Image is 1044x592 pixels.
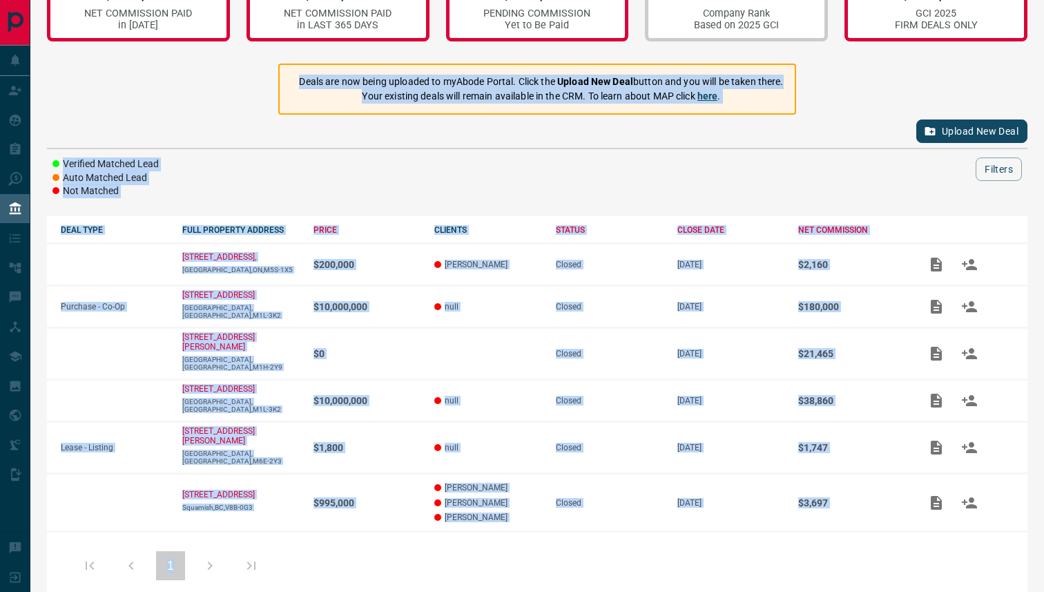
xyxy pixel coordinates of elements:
button: Upload New Deal [916,120,1027,143]
p: $10,000,000 [313,301,421,312]
div: Closed [556,302,664,312]
div: PRICE [313,225,421,235]
div: NET COMMISSION [798,225,906,235]
span: Add / View Documents [920,348,953,358]
a: [STREET_ADDRESS] [182,490,255,499]
p: $3,697 [798,497,906,508]
a: here [697,90,718,102]
p: Purchase - Co-Op [61,302,168,312]
span: Add / View Documents [920,301,953,311]
p: null [434,443,542,452]
p: $1,747 [798,442,906,453]
p: $995,000 [313,497,421,508]
p: [PERSON_NAME] [434,483,542,493]
a: [STREET_ADDRESS][PERSON_NAME] [182,426,255,446]
p: [DATE] [677,396,785,405]
p: [GEOGRAPHIC_DATA],[GEOGRAPHIC_DATA],M1H-2Y9 [182,356,300,371]
div: FULL PROPERTY ADDRESS [182,225,300,235]
p: $180,000 [798,301,906,312]
p: Your existing deals will remain available in the CRM. To learn about MAP click . [299,89,783,104]
p: $0 [313,348,421,359]
strong: Upload New Deal [557,76,633,87]
div: NET COMMISSION PAID [84,8,192,19]
p: [PERSON_NAME] [434,260,542,269]
p: null [434,302,542,312]
div: CLOSE DATE [677,225,785,235]
p: [GEOGRAPHIC_DATA],[GEOGRAPHIC_DATA],M1L-3K2 [182,398,300,413]
p: [PERSON_NAME] [434,498,542,508]
span: Match Clients [953,395,986,405]
div: NET COMMISSION PAID [284,8,391,19]
a: [STREET_ADDRESS] [182,384,255,394]
div: Closed [556,260,664,269]
button: Filters [976,157,1022,181]
div: Closed [556,498,664,508]
span: Match Clients [953,497,986,507]
p: $38,860 [798,395,906,406]
span: Match Clients [953,259,986,269]
p: [GEOGRAPHIC_DATA],ON,M5S-1X5 [182,266,300,274]
div: FIRM DEALS ONLY [895,19,978,31]
a: [STREET_ADDRESS] [182,290,255,300]
p: $2,160 [798,259,906,270]
p: $1,800 [313,442,421,453]
div: in LAST 365 DAYS [284,19,391,31]
p: [DATE] [677,349,785,359]
div: Closed [556,443,664,452]
a: [STREET_ADDRESS][PERSON_NAME] [182,332,255,352]
div: Yet to Be Paid [483,19,590,31]
span: Match Clients [953,442,986,452]
span: Add / View Documents [920,259,953,269]
span: Match Clients [953,301,986,311]
p: [DATE] [677,302,785,312]
p: Lease - Listing [61,443,168,452]
div: GCI 2025 [895,8,978,19]
p: Squamish,BC,V8B-0G3 [182,504,300,511]
p: $200,000 [313,259,421,270]
div: Closed [556,396,664,405]
li: Verified Matched Lead [52,157,159,171]
span: Add / View Documents [920,497,953,507]
button: 1 [156,551,185,580]
p: Deals are now being uploaded to myAbode Portal. Click the button and you will be taken there. [299,75,783,89]
div: Closed [556,349,664,359]
p: [DATE] [677,498,785,508]
p: [DATE] [677,260,785,269]
p: [GEOGRAPHIC_DATA],[GEOGRAPHIC_DATA],M1L-3K2 [182,304,300,319]
p: $21,465 [798,348,906,359]
div: Company Rank [694,8,779,19]
div: PENDING COMMISSION [483,8,590,19]
p: null [434,396,542,405]
p: [GEOGRAPHIC_DATA],[GEOGRAPHIC_DATA],M6E-2Y3 [182,450,300,465]
p: [DATE] [677,443,785,452]
div: CLIENTS [434,225,542,235]
span: Add / View Documents [920,395,953,405]
li: Not Matched [52,184,159,198]
div: in [DATE] [84,19,192,31]
span: Match Clients [953,348,986,358]
a: [STREET_ADDRESS], [182,252,256,262]
li: Auto Matched Lead [52,171,159,185]
p: [PERSON_NAME] [434,513,542,522]
div: Based on 2025 GCI [694,19,779,31]
div: STATUS [556,225,664,235]
p: $10,000,000 [313,395,421,406]
div: DEAL TYPE [61,225,168,235]
span: Add / View Documents [920,442,953,452]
